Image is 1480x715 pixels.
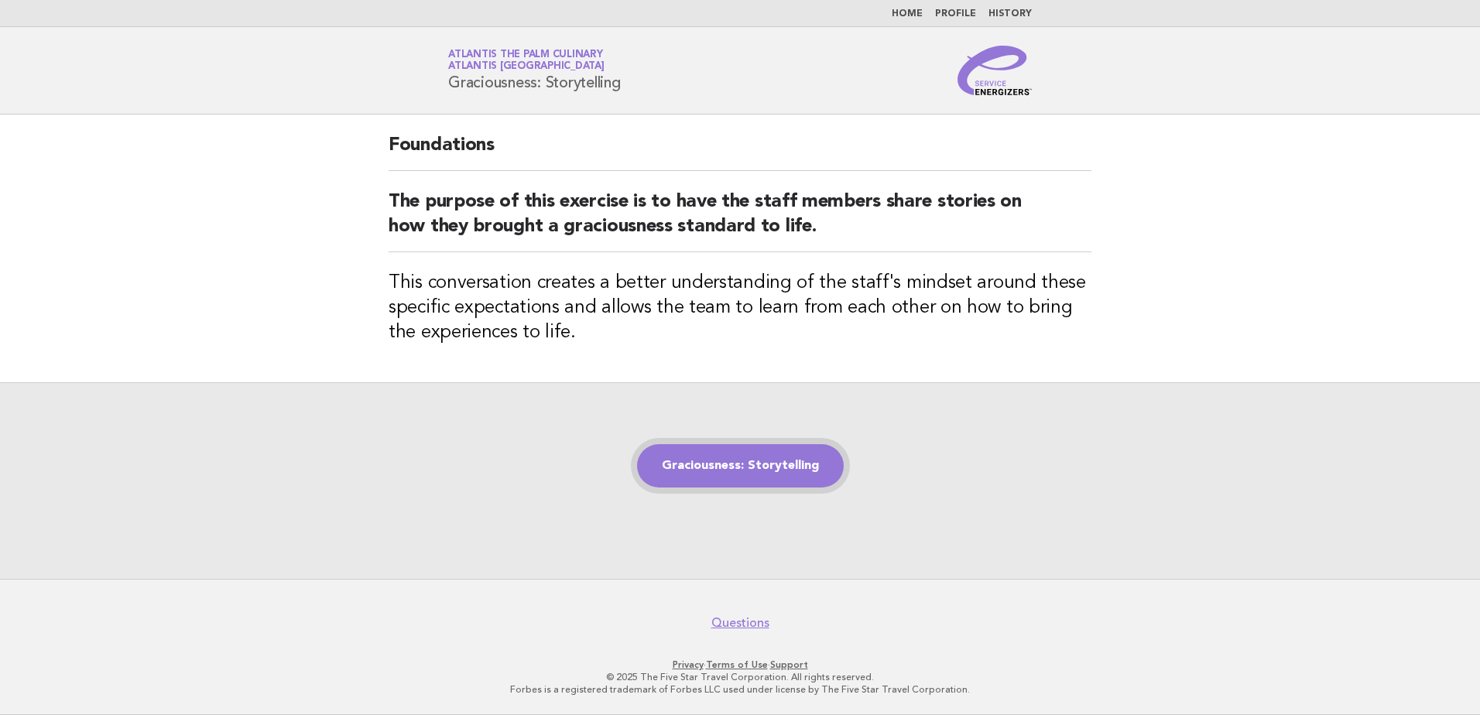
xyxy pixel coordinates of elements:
h2: The purpose of this exercise is to have the staff members share stories on how they brought a gra... [389,190,1091,252]
a: Terms of Use [706,659,768,670]
p: Forbes is a registered trademark of Forbes LLC used under license by The Five Star Travel Corpora... [266,683,1214,696]
h3: This conversation creates a better understanding of the staff's mindset around these specific exp... [389,271,1091,345]
span: Atlantis [GEOGRAPHIC_DATA] [448,62,605,72]
img: Service Energizers [958,46,1032,95]
a: Questions [711,615,769,631]
a: History [988,9,1032,19]
a: Profile [935,9,976,19]
p: © 2025 The Five Star Travel Corporation. All rights reserved. [266,671,1214,683]
p: · · [266,659,1214,671]
a: Privacy [673,659,704,670]
h1: Graciousness: Storytelling [448,50,621,91]
a: Graciousness: Storytelling [637,444,844,487]
h2: Foundations [389,133,1091,171]
a: Support [770,659,808,670]
a: Home [892,9,923,19]
a: Atlantis The Palm CulinaryAtlantis [GEOGRAPHIC_DATA] [448,50,605,71]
